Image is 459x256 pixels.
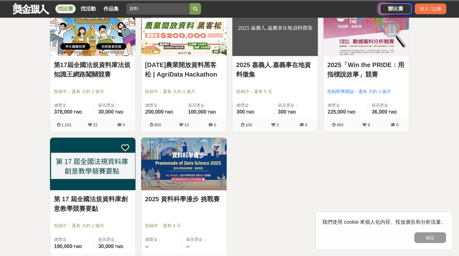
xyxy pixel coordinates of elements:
span: 100 [245,122,252,127]
span: 300 [278,109,286,115]
span: TWD [207,110,216,115]
input: 全球自行車設計比賽 [126,3,190,15]
span: 36,000 [372,109,387,115]
span: TWD [287,110,296,115]
span: 13 [184,122,189,127]
span: 最高獎金： [372,102,405,109]
span: 225,000 [328,109,346,115]
span: 2 [276,122,279,127]
span: 30,000 [98,244,114,249]
span: TWD [115,245,123,249]
button: 確定 [414,232,446,243]
a: [DATE]農業開放資料黑客松 | AgriData Hackathon [145,60,223,79]
a: 2025 資料科學漫步 挑戰賽 [145,194,223,204]
img: Cover Image [232,3,318,56]
span: TWD [347,110,355,115]
span: TWD [73,245,82,249]
span: 300 [236,109,245,115]
span: 0 [214,122,216,127]
span: 450 [336,122,343,127]
span: 投稿中：還有 大約 1 個月 [54,222,132,229]
span: 最高獎金： [188,102,223,109]
span: 200,000 [145,109,164,115]
a: 第17屆全國法規資料庫法規知識王網路闖關競賽 [54,60,132,79]
span: 650 [154,122,161,127]
img: Cover Image [324,3,409,56]
img: Cover Image [50,3,135,56]
span: TWD [388,110,397,115]
img: Cover Image [141,3,227,56]
a: Cover Image [50,138,135,191]
span: 0 [305,122,307,127]
span: 總獎金： [145,102,180,109]
span: -- [145,244,149,249]
span: 總獎金： [236,102,270,109]
div: 登入 / 註冊 [415,3,446,14]
a: 辦比賽 [380,3,412,14]
a: 第 17 屆全國法規資料庫創意教學競賽要點 [54,194,132,213]
span: 最高獎金： [278,102,314,109]
span: 總獎金： [54,102,90,109]
span: TWD [165,110,173,115]
span: 最高獎金： [186,236,223,243]
a: 作品集 [101,4,121,13]
span: 最高獎金： [98,102,132,109]
span: 1,101 [61,122,72,127]
span: TWD [73,110,82,115]
img: Cover Image [141,138,227,190]
span: 總獎金： [145,236,178,243]
a: 找活動 [78,4,98,13]
span: 總獎金： [54,236,90,243]
span: 0 [123,122,125,127]
a: Cover Image [141,138,227,191]
span: 投稿中：還有 大約 1 個月 [54,88,132,95]
a: 找比賽 [55,4,76,13]
a: 2025「Win the PRIDE：用指標說故事」競賽 [327,60,405,79]
span: 投稿中：還有 4 天 [145,222,223,229]
a: 2025 嘉義人.嘉義事在地資料徵集 [236,60,314,79]
span: -- [186,244,190,249]
span: 0 [396,122,398,127]
span: 100,000 [188,109,206,115]
img: Cover Image [50,138,135,190]
span: 總獎金： [328,102,364,109]
span: TWD [246,110,255,115]
span: 我們使用 cookie 來個人化內容、投放廣告和分析流量。 [322,219,446,225]
span: 投稿即將開始：還有 大約 1 個月 [327,88,405,95]
span: 190,000 [54,244,72,249]
span: 投稿中：還有 大約 1 個月 [145,88,223,95]
span: 378,000 [54,109,72,115]
span: 投稿中：還有 5 天 [236,88,314,95]
span: 30,000 [98,109,114,115]
span: TWD [115,110,123,115]
span: 22 [93,122,97,127]
span: 最高獎金： [98,236,132,243]
span: 9 [368,122,370,127]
